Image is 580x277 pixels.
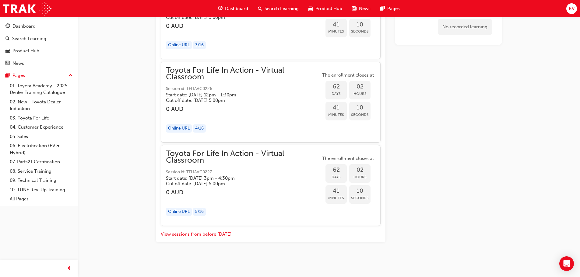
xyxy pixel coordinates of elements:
span: Days [325,174,347,181]
h3: 0 AUD [166,106,321,113]
div: 4 / 16 [193,124,206,133]
span: Session id: TFLIAVC0227 [166,169,321,176]
h5: Cut off date: [DATE] 5:00pm [166,181,311,186]
span: 41 [325,104,347,111]
span: Toyota For Life In Action - Virtual Classroom [166,150,321,164]
span: news-icon [5,61,10,66]
a: 04. Customer Experience [7,123,75,132]
span: Minutes [325,111,347,118]
a: 02. New - Toyota Dealer Induction [7,97,75,113]
span: 62 [325,83,347,90]
a: Product Hub [2,45,75,57]
div: 3 / 16 [193,41,206,49]
a: 09. Technical Training [7,176,75,185]
span: Hours [349,174,371,181]
div: Search Learning [12,35,46,42]
span: pages-icon [380,5,385,12]
span: pages-icon [5,73,10,78]
span: Hours [349,90,371,97]
span: up-icon [69,72,73,80]
span: Minutes [325,195,347,202]
span: 10 [349,188,371,195]
span: Seconds [349,111,371,118]
span: Seconds [349,28,371,35]
h5: Start date: [DATE] 12pm - 1:30pm [166,92,311,98]
h3: 0 AUD [166,189,321,196]
a: 06. Electrification (EV & Hybrid) [7,141,75,157]
button: Pages [2,70,75,81]
span: 41 [325,21,347,28]
h3: 0 AUD [166,23,321,29]
button: DashboardSearch LearningProduct HubNews [2,19,75,70]
a: All Pages [7,194,75,204]
button: Toyota For Life In Action - Virtual ClassroomSession id: TFLIAVC0227Start date: [DATE] 3pm - 4:30... [166,150,375,221]
a: guage-iconDashboard [213,2,253,15]
div: 5 / 16 [193,208,206,216]
span: prev-icon [67,265,72,272]
span: 02 [349,167,371,174]
div: News [12,60,24,67]
span: Dashboard [225,5,248,12]
span: car-icon [308,5,313,12]
span: 02 [349,83,371,90]
a: search-iconSearch Learning [253,2,304,15]
span: The enrollment closes at [321,155,375,162]
span: Session id: TFLIAVC0226 [166,85,321,92]
a: 03. Toyota For Life [7,113,75,123]
a: News [2,58,75,69]
div: Online URL [166,124,192,133]
h5: Start date: [DATE] 3pm - 4:30pm [166,175,311,181]
span: Pages [387,5,400,12]
a: 07. Parts21 Certification [7,157,75,167]
span: Search Learning [265,5,299,12]
a: 10. TUNE Rev-Up Training [7,185,75,195]
div: Online URL [166,208,192,216]
span: Toyota For Life In Action - Virtual Classroom [166,67,321,81]
div: Pages [12,72,25,79]
span: guage-icon [218,5,223,12]
a: 01. Toyota Academy - 2025 Dealer Training Catalogue [7,81,75,97]
button: Toyota For Life In Action - Virtual ClassroomSession id: TFLIAVC0226Start date: [DATE] 12pm - 1:3... [166,67,375,137]
h5: Cut off date: [DATE] 5:00pm [166,98,311,103]
span: guage-icon [5,24,10,29]
a: 08. Service Training [7,167,75,176]
span: Minutes [325,28,347,35]
a: Dashboard [2,21,75,32]
span: search-icon [5,36,10,42]
a: news-iconNews [347,2,375,15]
span: search-icon [258,5,262,12]
div: Dashboard [12,23,36,30]
img: Trak [3,2,51,16]
span: Product Hub [315,5,342,12]
div: Product Hub [12,47,39,54]
span: 10 [349,104,371,111]
div: No recorded learning [438,19,492,35]
span: 62 [325,167,347,174]
span: car-icon [5,48,10,54]
span: BV [569,5,575,12]
div: Online URL [166,41,192,49]
span: The enrollment closes at [321,72,375,79]
h5: Cut off date: [DATE] 5:00pm [166,15,311,20]
a: Search Learning [2,33,75,44]
span: News [359,5,371,12]
span: 10 [349,21,371,28]
span: 41 [325,188,347,195]
button: BV [566,3,577,14]
span: Days [325,90,347,97]
span: Seconds [349,195,371,202]
a: pages-iconPages [375,2,405,15]
a: car-iconProduct Hub [304,2,347,15]
a: 05. Sales [7,132,75,141]
div: Open Intercom Messenger [559,256,574,271]
span: news-icon [352,5,357,12]
button: View sessions from before [DATE] [161,231,232,238]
